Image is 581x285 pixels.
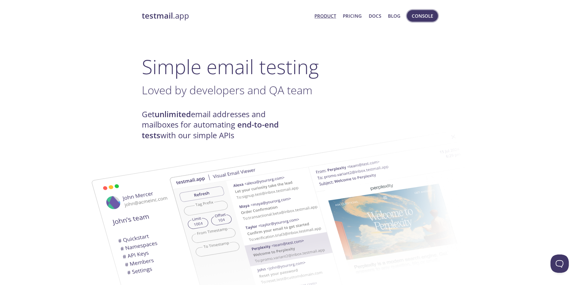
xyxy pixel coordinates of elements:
[142,55,439,78] h1: Simple email testing
[551,254,569,273] iframe: Help Scout Beacon - Open
[142,119,279,140] strong: end-to-end tests
[388,12,400,20] a: Blog
[142,11,310,21] a: testmail.app
[412,12,433,20] span: Console
[407,10,438,22] button: Console
[142,109,291,141] h4: Get email addresses and mailboxes for automating with our simple APIs
[142,82,312,98] span: Loved by developers and QA team
[155,109,191,120] strong: unlimited
[343,12,362,20] a: Pricing
[142,10,173,21] strong: testmail
[314,12,336,20] a: Product
[369,12,381,20] a: Docs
